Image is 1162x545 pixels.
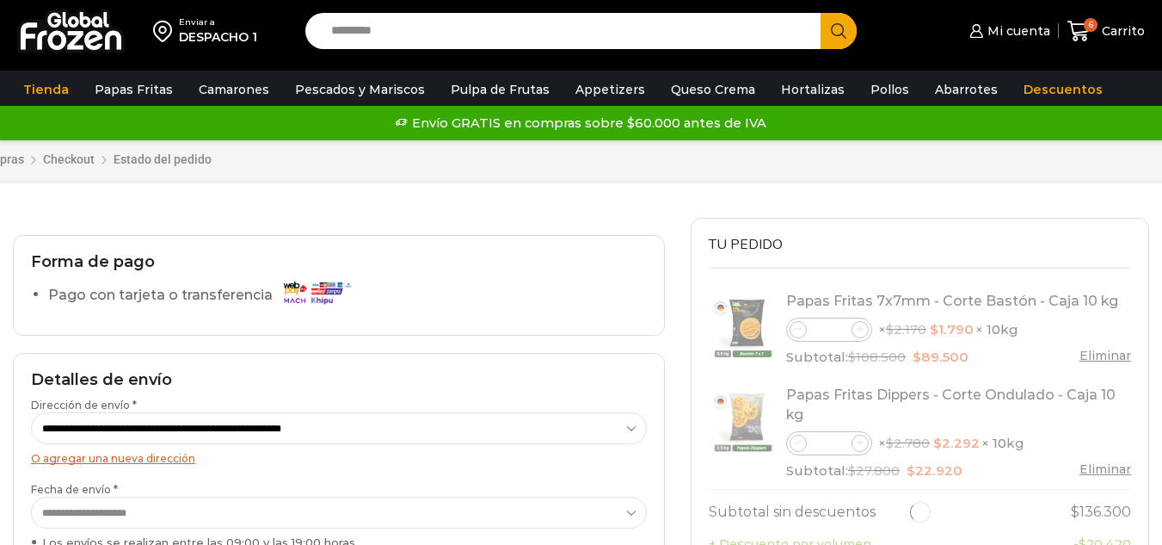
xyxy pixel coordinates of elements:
[179,16,257,28] div: Enviar a
[662,73,764,106] a: Queso Crema
[442,73,558,106] a: Pulpa de Frutas
[86,73,181,106] a: Papas Fritas
[983,22,1050,40] span: Mi cuenta
[1084,18,1097,32] span: 6
[31,371,647,390] h2: Detalles de envío
[190,73,278,106] a: Camarones
[153,16,179,46] img: address-field-icon.svg
[567,73,654,106] a: Appetizers
[31,452,195,465] a: O agregar una nueva dirección
[1015,73,1111,106] a: Descuentos
[772,73,853,106] a: Hortalizas
[15,73,77,106] a: Tienda
[965,14,1049,48] a: Mi cuenta
[179,28,257,46] div: DESPACHO 1
[31,253,647,272] h2: Forma de pago
[862,73,918,106] a: Pollos
[48,281,360,311] label: Pago con tarjeta o transferencia
[31,497,647,529] select: Fecha de envío * Los envíos se realizan entre las 09:00 y las 19:00 horas.
[709,235,783,254] span: Tu pedido
[1067,11,1145,52] a: 6 Carrito
[31,412,647,444] select: Dirección de envío *
[286,73,433,106] a: Pescados y Mariscos
[1097,22,1145,40] span: Carrito
[821,13,857,49] button: Search button
[31,398,647,444] label: Dirección de envío *
[278,277,355,307] img: Pago con tarjeta o transferencia
[926,73,1006,106] a: Abarrotes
